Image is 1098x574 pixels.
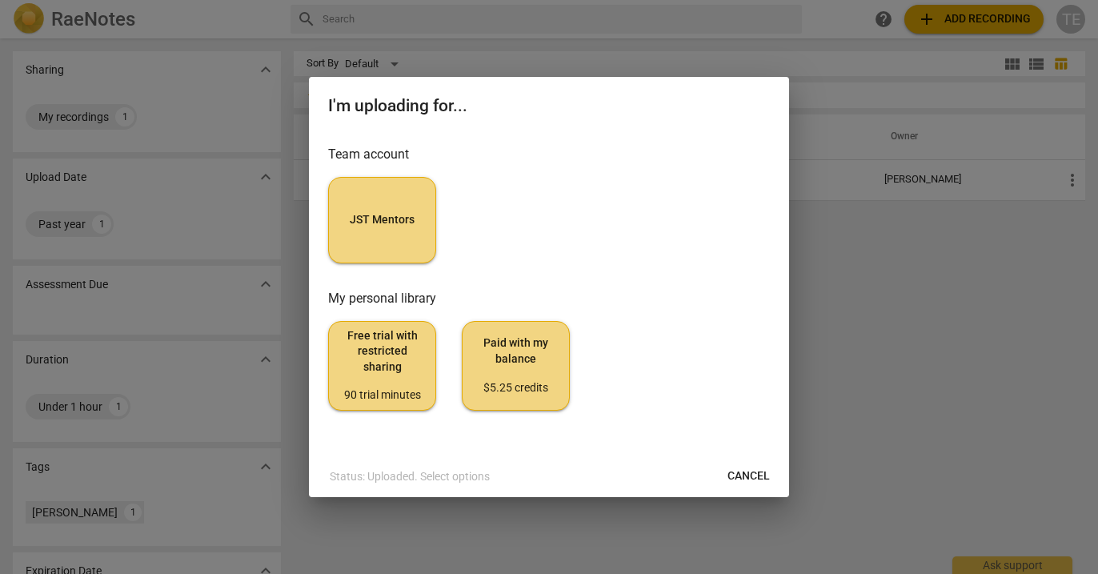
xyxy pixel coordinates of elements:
[475,335,556,395] span: Paid with my balance
[342,212,423,228] span: JST Mentors
[328,177,436,263] button: JST Mentors
[475,380,556,396] div: $5.25 credits
[328,145,770,164] h3: Team account
[462,321,570,411] button: Paid with my balance$5.25 credits
[727,468,770,484] span: Cancel
[328,96,770,116] h2: I'm uploading for...
[328,321,436,411] button: Free trial with restricted sharing90 trial minutes
[342,328,423,403] span: Free trial with restricted sharing
[715,462,783,491] button: Cancel
[342,387,423,403] div: 90 trial minutes
[330,468,490,485] p: Status: Uploaded. Select options
[328,289,770,308] h3: My personal library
